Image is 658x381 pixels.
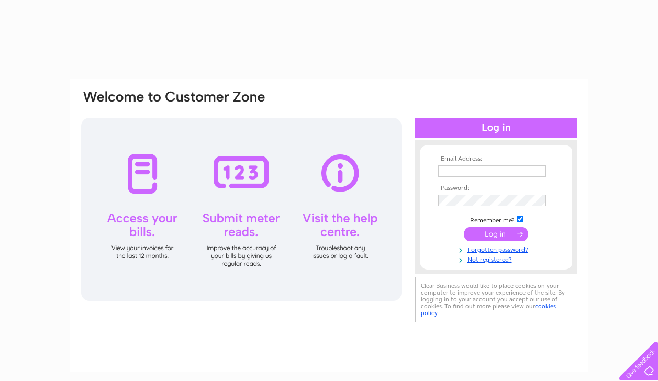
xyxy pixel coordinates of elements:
a: Forgotten password? [438,244,557,254]
input: Submit [464,227,528,241]
td: Remember me? [436,214,557,225]
a: cookies policy [421,302,556,317]
a: Not registered? [438,254,557,264]
th: Email Address: [436,155,557,163]
div: Clear Business would like to place cookies on your computer to improve your experience of the sit... [415,277,577,322]
th: Password: [436,185,557,192]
